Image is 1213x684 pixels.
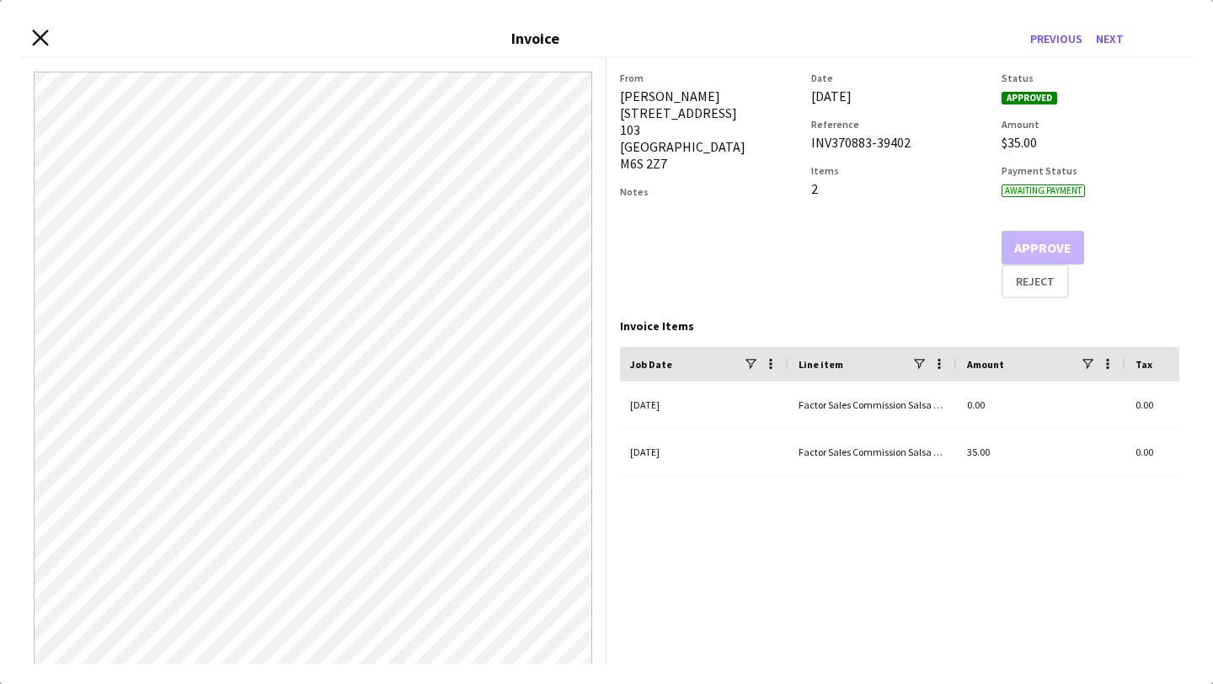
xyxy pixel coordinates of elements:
h3: Invoice [511,29,559,48]
span: Job Date [630,358,672,371]
div: [PERSON_NAME] [STREET_ADDRESS] 103 [GEOGRAPHIC_DATA] M6S 2Z7 [620,88,798,172]
h3: Date [811,72,989,84]
button: Next [1089,25,1130,52]
div: [DATE] [620,429,788,475]
button: Previous [1023,25,1089,52]
span: Line item [799,358,843,371]
span: Approved [1002,92,1057,104]
h3: From [620,72,798,84]
div: Factor Sales Commission Salsa On St Clair - Sales Ambassador (expense) [788,429,957,475]
span: Tax [1136,358,1152,371]
h3: Payment Status [1002,164,1179,177]
span: Amount [967,358,1004,371]
span: Awaiting payment [1002,184,1085,197]
div: INV370883-39402 [811,134,989,151]
h3: Status [1002,72,1179,84]
div: Invoice Items [620,318,1179,334]
div: $35.00 [1002,134,1179,151]
h3: Notes [620,185,798,198]
h3: Items [811,164,989,177]
div: 35.00 [957,429,1125,475]
div: [DATE] [620,382,788,428]
button: Reject [1002,265,1069,298]
div: 2 [811,180,989,197]
div: Factor Sales Commission Salsa On St Clair - Sales Ambassador (salary) [788,382,957,428]
div: 0.00 [957,382,1125,428]
h3: Reference [811,118,989,131]
div: [DATE] [811,88,989,104]
h3: Amount [1002,118,1179,131]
